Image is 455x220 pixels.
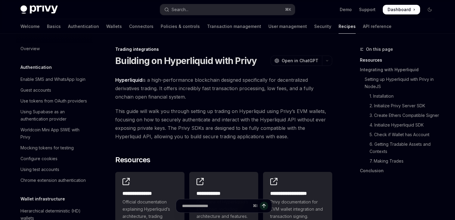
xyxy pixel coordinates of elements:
span: This guide will walk you through setting up trading on Hyperliquid using Privy’s EVM wallets, foc... [115,107,332,141]
a: Integrating with Hyperliquid [360,65,439,75]
a: Configure cookies [16,153,93,164]
a: Using test accounts [16,164,93,175]
a: Welcome [20,19,40,34]
a: User management [268,19,307,34]
span: Open in ChatGPT [282,58,318,64]
img: dark logo [20,5,58,14]
div: Overview [20,45,40,52]
div: Search... [172,6,188,13]
div: Trading integrations [115,46,332,52]
a: 2. Initialize Privy Server SDK [360,101,439,111]
a: Conclusion [360,166,439,176]
a: Basics [47,19,61,34]
div: Using Supabase as an authentication provider [20,108,89,123]
a: Recipes [339,19,356,34]
a: API reference [363,19,392,34]
a: Authentication [68,19,99,34]
div: Worldcoin Mini App SIWE with Privy [20,126,89,141]
div: Chrome extension authentication [20,177,86,184]
a: Support [359,7,376,13]
span: On this page [366,46,393,53]
a: Dashboard [383,5,420,14]
div: Configure cookies [20,155,57,162]
a: Security [314,19,331,34]
h5: Wallet infrastructure [20,195,65,203]
input: Ask a question... [182,199,250,212]
a: Policies & controls [161,19,200,34]
div: Use tokens from OAuth providers [20,97,87,105]
div: Enable SMS and WhatsApp login [20,76,85,83]
a: Using Supabase as an authentication provider [16,106,93,124]
a: Enable SMS and WhatsApp login [16,74,93,85]
a: 6. Getting Tradable Assets and Contexts [360,139,439,156]
h1: Building on Hyperliquid with Privy [115,55,257,66]
div: Guest accounts [20,87,51,94]
a: Use tokens from OAuth providers [16,96,93,106]
h5: Authentication [20,64,52,71]
a: Chrome extension authentication [16,175,93,186]
a: Guest accounts [16,85,93,96]
span: Resources [115,155,150,165]
span: is a high-performance blockchain designed specifically for decentralized derivatives trading. It ... [115,76,332,101]
a: Wallets [106,19,122,34]
a: Hyperliquid [115,77,142,83]
a: 3. Create Ethers Compatible Signer [360,111,439,120]
div: Mocking tokens for testing [20,144,74,151]
button: Open search [160,4,295,15]
button: Send message [260,202,268,210]
span: ⌘ K [285,7,291,12]
a: Transaction management [207,19,261,34]
a: Overview [16,43,93,54]
a: Mocking tokens for testing [16,142,93,153]
a: 1. Installation [360,91,439,101]
span: Dashboard [388,7,411,13]
a: Demo [340,7,352,13]
button: Open in ChatGPT [271,56,322,66]
a: Connectors [129,19,153,34]
a: Setting up Hyperliquid with Privy in NodeJS [360,75,439,91]
a: Resources [360,55,439,65]
a: Worldcoin Mini App SIWE with Privy [16,124,93,142]
a: 5. Check if Wallet has Account [360,130,439,139]
button: Toggle dark mode [425,5,435,14]
a: 7. Making Trades [360,156,439,166]
div: Using test accounts [20,166,59,173]
a: 4. Initialize Hyperliquid SDK [360,120,439,130]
